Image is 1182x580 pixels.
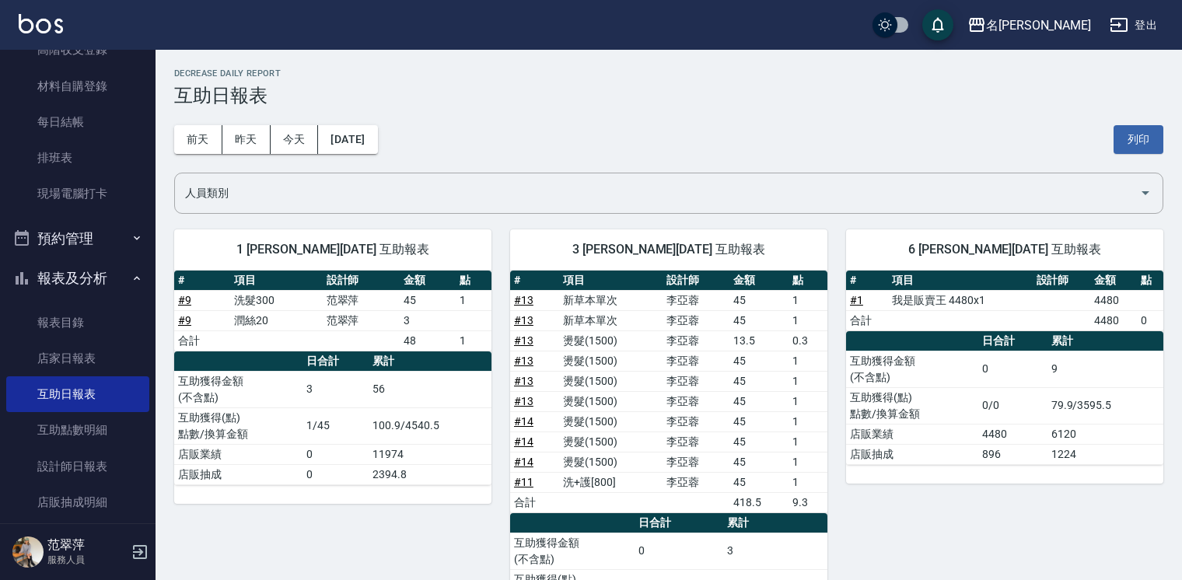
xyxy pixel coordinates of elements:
td: 范翠萍 [323,290,400,310]
button: Open [1133,180,1158,205]
a: #14 [514,415,533,428]
td: 45 [729,290,789,310]
td: 店販抽成 [174,464,302,484]
td: 1 [789,432,827,452]
td: 45 [729,432,789,452]
td: 互助獲得金額 (不含點) [510,533,635,569]
button: save [922,9,953,40]
td: 3 [400,310,456,330]
td: 48 [400,330,456,351]
th: 設計師 [323,271,400,291]
button: 今天 [271,125,319,154]
th: 設計師 [1033,271,1090,291]
td: 1 [789,290,827,310]
td: 4480 [1090,290,1137,310]
td: 0 [302,444,369,464]
button: 列印 [1114,125,1163,154]
td: 0 [635,533,724,569]
td: 店販業績 [846,424,978,444]
a: 設計師日報表 [6,449,149,484]
td: 合計 [510,492,559,512]
a: #13 [514,395,533,407]
td: 896 [978,444,1047,464]
td: 潤絲20 [230,310,322,330]
td: 李亞蓉 [663,351,729,371]
td: 79.9/3595.5 [1047,387,1163,424]
td: 范翠萍 [323,310,400,330]
td: 燙髮(1500) [559,330,663,351]
table: a dense table [174,351,491,485]
a: #13 [514,334,533,347]
a: 材料自購登錄 [6,68,149,104]
a: 互助日報表 [6,376,149,412]
td: 李亞蓉 [663,472,729,492]
a: 高階收支登錄 [6,32,149,68]
table: a dense table [846,331,1163,465]
div: 名[PERSON_NAME] [986,16,1091,35]
input: 人員名稱 [181,180,1133,207]
span: 1 [PERSON_NAME][DATE] 互助報表 [193,242,473,257]
span: 3 [PERSON_NAME][DATE] 互助報表 [529,242,809,257]
h5: 范翠萍 [47,537,127,553]
th: 日合計 [978,331,1047,351]
a: 每日結帳 [6,104,149,140]
th: 項目 [888,271,1032,291]
th: 累計 [1047,331,1163,351]
td: 56 [369,371,491,407]
td: 6120 [1047,424,1163,444]
table: a dense table [846,271,1163,331]
th: 累計 [723,513,827,533]
a: #13 [514,314,533,327]
th: 點 [1137,271,1163,291]
a: 店販抽成明細 [6,484,149,520]
td: 418.5 [729,492,789,512]
td: 3 [302,371,369,407]
td: 李亞蓉 [663,371,729,391]
a: #14 [514,456,533,468]
td: 11974 [369,444,491,464]
td: 1/45 [302,407,369,444]
th: # [174,271,230,291]
a: 店家日報表 [6,341,149,376]
th: 設計師 [663,271,729,291]
td: 互助獲得金額 (不含點) [846,351,978,387]
td: 45 [729,371,789,391]
td: 9 [1047,351,1163,387]
td: 1 [789,371,827,391]
td: 4480 [1090,310,1137,330]
td: 4480 [978,424,1047,444]
h3: 互助日報表 [174,85,1163,107]
td: 店販抽成 [846,444,978,464]
td: 1 [789,452,827,472]
td: 0.3 [789,330,827,351]
button: [DATE] [318,125,377,154]
td: 李亞蓉 [663,330,729,351]
td: 互助獲得(點) 點數/換算金額 [174,407,302,444]
th: # [846,271,888,291]
td: 1 [789,472,827,492]
td: 1 [789,351,827,371]
td: 2394.8 [369,464,491,484]
th: # [510,271,559,291]
img: Logo [19,14,63,33]
td: 洗髮300 [230,290,322,310]
a: #1 [850,294,863,306]
td: 0 [978,351,1047,387]
td: 燙髮(1500) [559,411,663,432]
td: 燙髮(1500) [559,391,663,411]
td: 13.5 [729,330,789,351]
th: 累計 [369,351,491,372]
td: 45 [729,411,789,432]
td: 李亞蓉 [663,290,729,310]
td: 3 [723,533,827,569]
td: 李亞蓉 [663,391,729,411]
td: 互助獲得(點) 點數/換算金額 [846,387,978,424]
a: 排班表 [6,140,149,176]
a: #11 [514,476,533,488]
button: 預約管理 [6,218,149,259]
table: a dense table [174,271,491,351]
a: #9 [178,314,191,327]
th: 日合計 [302,351,369,372]
td: 1 [789,411,827,432]
button: 名[PERSON_NAME] [961,9,1097,41]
